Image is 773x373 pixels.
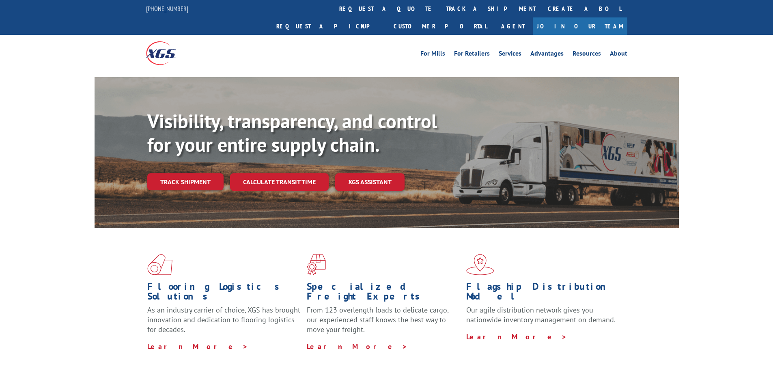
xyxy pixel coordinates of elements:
a: Agent [493,17,533,35]
p: From 123 overlength loads to delicate cargo, our experienced staff knows the best way to move you... [307,305,460,341]
img: xgs-icon-total-supply-chain-intelligence-red [147,254,172,275]
h1: Specialized Freight Experts [307,282,460,305]
h1: Flooring Logistics Solutions [147,282,301,305]
img: xgs-icon-focused-on-flooring-red [307,254,326,275]
b: Visibility, transparency, and control for your entire supply chain. [147,108,437,157]
a: About [610,50,627,59]
img: xgs-icon-flagship-distribution-model-red [466,254,494,275]
a: Learn More > [147,342,248,351]
span: As an industry carrier of choice, XGS has brought innovation and dedication to flooring logistics... [147,305,300,334]
a: Track shipment [147,173,224,190]
a: XGS ASSISTANT [335,173,405,191]
a: For Mills [420,50,445,59]
a: Request a pickup [270,17,388,35]
h1: Flagship Distribution Model [466,282,620,305]
a: For Retailers [454,50,490,59]
span: Our agile distribution network gives you nationwide inventory management on demand. [466,305,616,324]
a: Learn More > [466,332,567,341]
a: Calculate transit time [230,173,329,191]
a: Customer Portal [388,17,493,35]
a: Join Our Team [533,17,627,35]
a: Resources [573,50,601,59]
a: [PHONE_NUMBER] [146,4,188,13]
a: Learn More > [307,342,408,351]
a: Services [499,50,521,59]
a: Advantages [530,50,564,59]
